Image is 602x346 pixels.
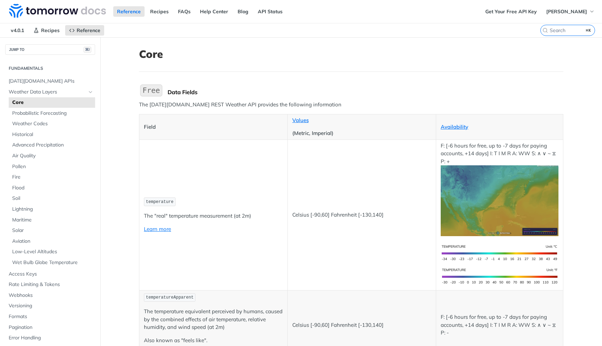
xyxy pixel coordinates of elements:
a: Values [292,117,309,123]
p: Celsius [-90,60] Fahrenheit [-130,140] [292,321,431,329]
span: [PERSON_NAME] [546,8,587,15]
a: Pagination [5,322,95,333]
span: Historical [12,131,93,138]
p: Celsius [-90,60] Fahrenheit [-130,140] [292,211,431,219]
a: Blog [234,6,252,17]
span: Flood [12,185,93,191]
a: Fire [9,172,95,182]
p: Also known as "feels like". [144,337,283,345]
a: Probabilistic Forecasting [9,108,95,119]
span: Lightning [12,206,93,213]
span: temperatureApparent [146,295,194,300]
svg: Search [542,28,548,33]
p: (Metric, Imperial) [292,129,431,137]
span: Soil [12,195,93,202]
a: Help Center [196,6,232,17]
a: Webhooks [5,290,95,301]
span: Pagination [9,324,93,331]
span: ⌘/ [84,47,91,53]
h1: Core [139,48,563,60]
a: Weather Data LayersHide subpages for Weather Data Layers [5,87,95,97]
span: [DATE][DOMAIN_NAME] APIs [9,78,93,85]
a: Error Handling [5,333,95,343]
a: Reference [65,25,104,36]
a: [DATE][DOMAIN_NAME] APIs [5,76,95,86]
button: Hide subpages for Weather Data Layers [88,89,93,95]
a: Weather Codes [9,119,95,129]
span: Versioning [9,302,93,309]
p: The [DATE][DOMAIN_NAME] REST Weather API provides the following information [139,101,563,109]
span: Rate Limiting & Tokens [9,281,93,288]
p: The "real" temperature measurement (at 2m) [144,212,283,220]
a: Maritime [9,215,95,225]
span: Fire [12,174,93,181]
span: Wet Bulb Globe Temperature [12,259,93,266]
a: Advanced Precipitation [9,140,95,150]
a: Recipes [30,25,63,36]
span: Recipes [41,27,60,33]
span: Maritime [12,217,93,224]
span: temperature [146,200,173,204]
h2: Fundamentals [5,65,95,72]
a: Reference [113,6,145,17]
a: Core [9,97,95,108]
span: v4.0.1 [7,25,28,36]
a: Air Quality [9,151,95,161]
span: Webhooks [9,292,93,299]
span: Pollen [12,163,93,170]
a: FAQs [174,6,194,17]
span: Access Keys [9,271,93,278]
span: Expand image [441,249,558,256]
a: Solar [9,225,95,236]
a: Access Keys [5,269,95,279]
span: Formats [9,313,93,320]
span: Weather Data Layers [9,89,86,96]
div: Data Fields [168,89,563,96]
span: Reference [77,27,100,33]
a: Aviation [9,236,95,247]
span: Expand image [441,272,558,279]
span: Solar [12,227,93,234]
a: Flood [9,183,95,193]
a: API Status [254,6,286,17]
a: Lightning [9,204,95,215]
span: Core [12,99,93,106]
span: Weather Codes [12,120,93,127]
span: Aviation [12,238,93,245]
a: Availability [441,123,468,130]
span: Air Quality [12,152,93,159]
a: Soil [9,193,95,204]
a: Pollen [9,161,95,172]
a: Formats [5,311,95,322]
a: Learn more [144,226,171,232]
kbd: ⌘K [584,27,593,34]
span: Low-Level Altitudes [12,248,93,255]
p: Field [144,123,283,131]
p: F: [-6 hours for free, up to -7 days for paying accounts, +14 days] I: T I M R A: WW S: ∧ ∨ ~ ⧖ P: - [441,313,558,337]
p: F: [-6 hours for free, up to -7 days for paying accounts, +14 days] I: T I M R A: WW S: ∧ ∨ ~ ⧖ P: + [441,142,558,236]
a: Versioning [5,301,95,311]
p: The temperature equivalent perceived by humans, caused by the combined effects of air temperature... [144,308,283,331]
a: Wet Bulb Globe Temperature [9,257,95,268]
span: Expand image [441,197,558,204]
button: [PERSON_NAME] [542,6,599,17]
span: Probabilistic Forecasting [12,110,93,117]
a: Rate Limiting & Tokens [5,279,95,290]
a: Low-Level Altitudes [9,247,95,257]
a: Recipes [146,6,172,17]
span: Advanced Precipitation [12,142,93,149]
span: Error Handling [9,334,93,341]
img: Tomorrow.io Weather API Docs [9,4,106,18]
a: Historical [9,129,95,140]
a: Get Your Free API Key [481,6,541,17]
button: JUMP TO⌘/ [5,44,95,55]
